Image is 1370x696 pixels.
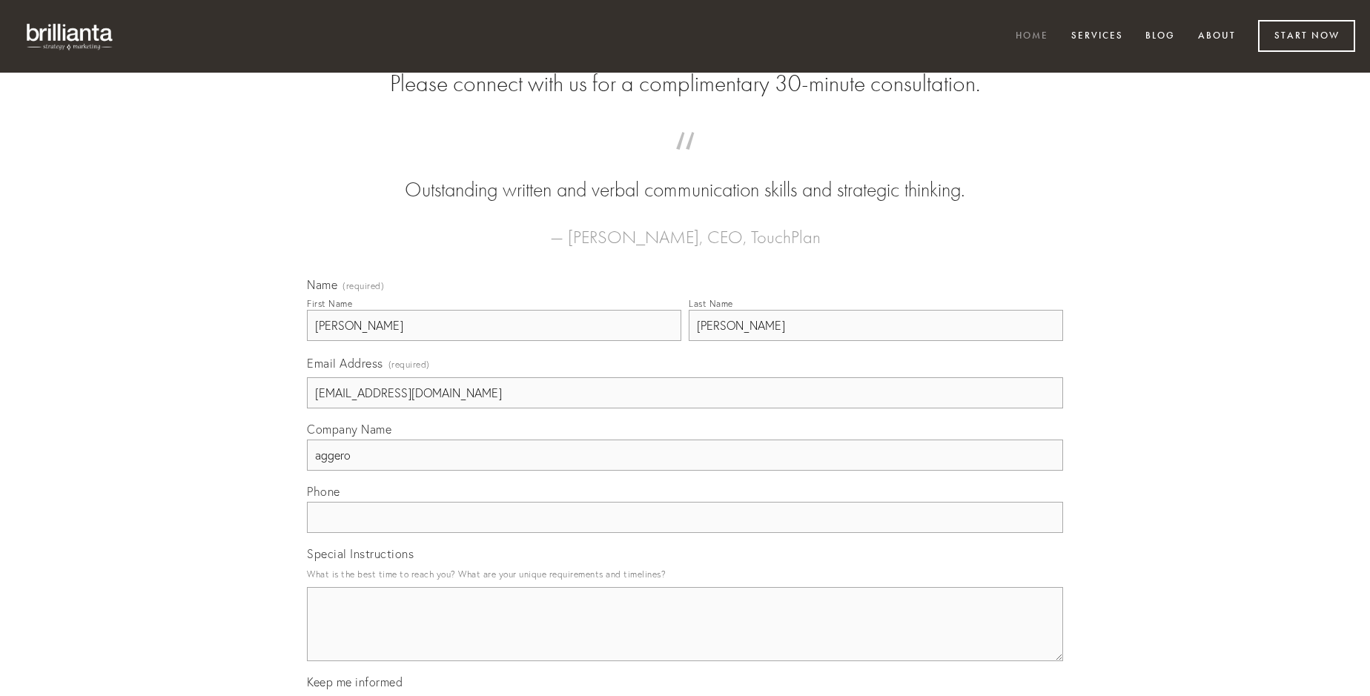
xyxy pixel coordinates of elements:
[1006,24,1058,49] a: Home
[388,354,430,374] span: (required)
[15,15,126,58] img: brillianta - research, strategy, marketing
[307,564,1063,584] p: What is the best time to reach you? What are your unique requirements and timelines?
[307,422,391,437] span: Company Name
[331,205,1039,252] figcaption: — [PERSON_NAME], CEO, TouchPlan
[307,70,1063,98] h2: Please connect with us for a complimentary 30-minute consultation.
[342,282,384,291] span: (required)
[689,298,733,309] div: Last Name
[1258,20,1355,52] a: Start Now
[1062,24,1133,49] a: Services
[1188,24,1245,49] a: About
[1136,24,1185,49] a: Blog
[307,277,337,292] span: Name
[307,298,352,309] div: First Name
[307,675,403,689] span: Keep me informed
[307,546,414,561] span: Special Instructions
[307,356,383,371] span: Email Address
[307,484,340,499] span: Phone
[331,147,1039,205] blockquote: Outstanding written and verbal communication skills and strategic thinking.
[331,147,1039,176] span: “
